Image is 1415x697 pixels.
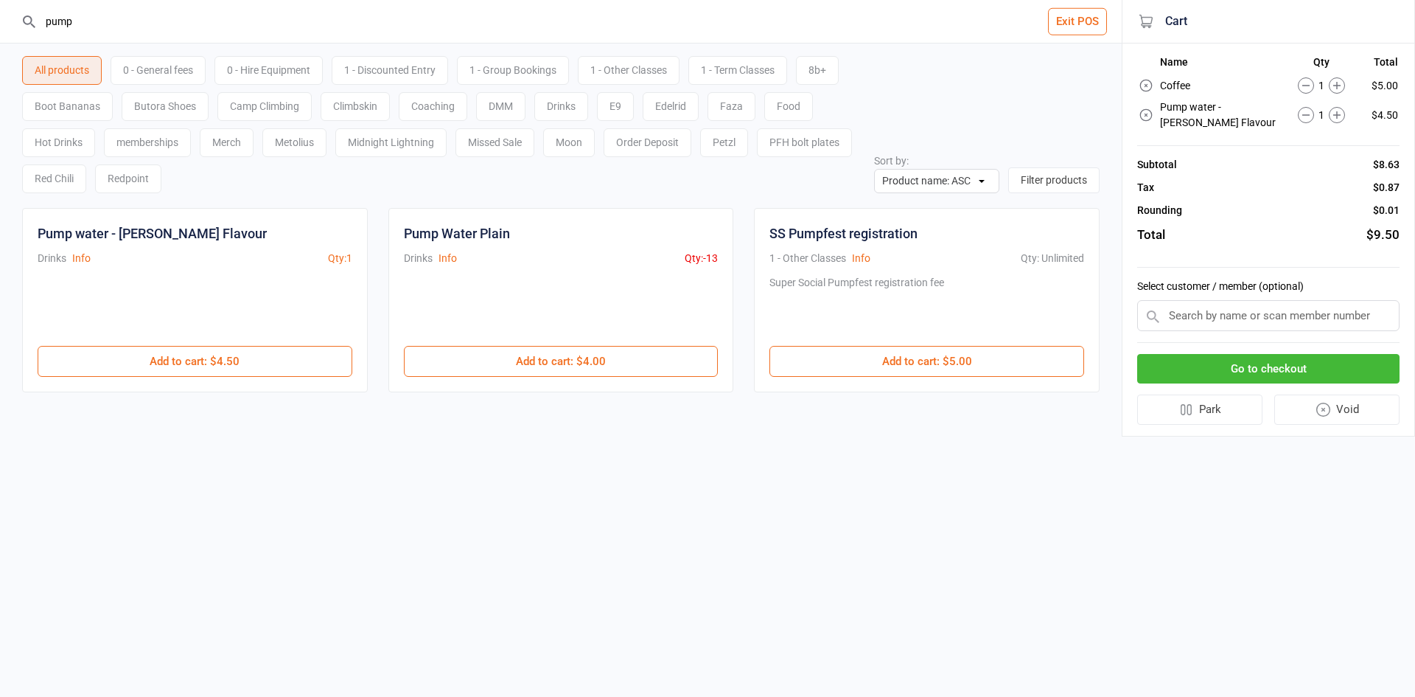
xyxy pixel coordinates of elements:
[22,164,86,193] div: Red Chili
[332,56,448,85] div: 1 - Discounted Entry
[1362,56,1398,74] th: Total
[597,92,634,121] div: E9
[1283,56,1360,74] th: Qty
[335,128,447,157] div: Midnight Lightning
[22,56,102,85] div: All products
[707,92,755,121] div: Faza
[1283,77,1360,94] div: 1
[1021,251,1084,266] div: Qty: Unlimited
[476,92,525,121] div: DMM
[1048,8,1107,35] button: Exit POS
[200,128,254,157] div: Merch
[769,275,944,331] div: Super Social Pumpfest registration fee
[22,92,113,121] div: Boot Bananas
[1373,203,1400,218] div: $0.01
[1137,279,1400,294] label: Select customer / member (optional)
[38,346,352,377] button: Add to cart: $4.50
[685,251,718,266] div: Qty: -13
[1137,180,1154,195] div: Tax
[1008,167,1100,193] button: Filter products
[543,128,595,157] div: Moon
[1366,226,1400,245] div: $9.50
[399,92,467,121] div: Coaching
[104,128,191,157] div: memberships
[688,56,787,85] div: 1 - Term Classes
[852,251,870,266] button: Info
[1362,75,1398,96] td: $5.00
[404,346,719,377] button: Add to cart: $4.00
[1137,226,1165,245] div: Total
[22,128,95,157] div: Hot Drinks
[38,223,267,243] div: Pump water - [PERSON_NAME] Flavour
[1137,395,1262,425] button: Park
[874,155,909,167] label: Sort by:
[111,56,206,85] div: 0 - General fees
[1373,157,1400,173] div: $8.63
[404,223,510,243] div: Pump Water Plain
[1137,157,1177,173] div: Subtotal
[796,56,839,85] div: 8b+
[455,128,534,157] div: Missed Sale
[95,164,161,193] div: Redpoint
[72,251,91,266] button: Info
[404,251,433,266] div: Drinks
[439,251,457,266] button: Info
[769,346,1084,377] button: Add to cart: $5.00
[757,128,852,157] div: PFH bolt plates
[534,92,588,121] div: Drinks
[217,92,312,121] div: Camp Climbing
[643,92,699,121] div: Edelrid
[1373,180,1400,195] div: $0.87
[1137,300,1400,331] input: Search by name or scan member number
[769,251,846,266] div: 1 - Other Classes
[1160,97,1282,133] td: Pump water - [PERSON_NAME] Flavour
[1160,75,1282,96] td: Coffee
[764,92,813,121] div: Food
[1283,107,1360,123] div: 1
[262,128,326,157] div: Metolius
[1362,97,1398,133] td: $4.50
[578,56,679,85] div: 1 - Other Classes
[457,56,569,85] div: 1 - Group Bookings
[769,223,918,243] div: SS Pumpfest registration
[321,92,390,121] div: Climbskin
[328,251,352,266] div: Qty: 1
[1137,203,1182,218] div: Rounding
[604,128,691,157] div: Order Deposit
[214,56,323,85] div: 0 - Hire Equipment
[1274,395,1400,425] button: Void
[1160,56,1282,74] th: Name
[38,251,66,266] div: Drinks
[122,92,209,121] div: Butora Shoes
[700,128,748,157] div: Petzl
[1137,354,1400,384] button: Go to checkout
